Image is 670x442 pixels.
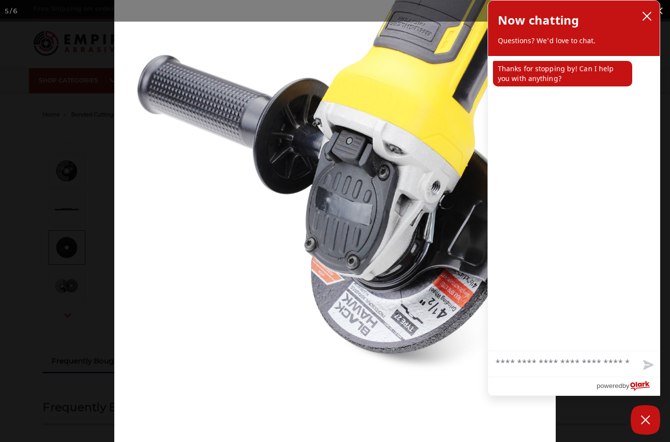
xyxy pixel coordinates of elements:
[488,56,660,351] div: chat
[493,61,632,86] p: Thanks for stopping by! Can I help you with anything?
[498,10,579,30] h2: Now chatting
[631,405,660,435] button: Close Chatbox
[639,9,655,24] button: close chatbox
[635,354,660,377] button: Send message
[498,36,650,46] p: Questions? We'd love to chat.
[596,377,660,395] a: Powered by Olark
[622,380,629,392] span: by
[596,380,622,392] span: powered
